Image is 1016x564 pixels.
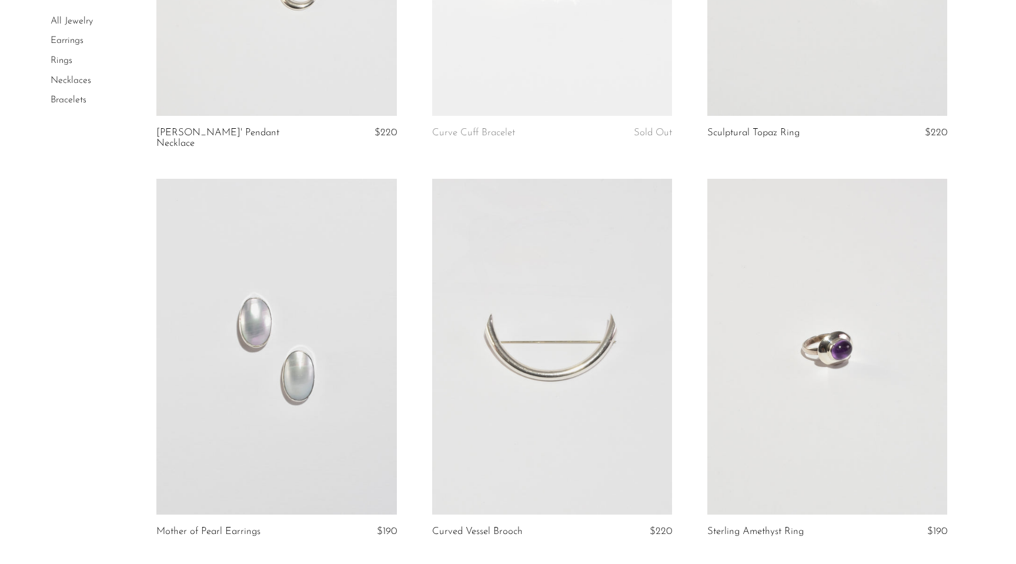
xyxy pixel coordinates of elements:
[51,76,91,85] a: Necklaces
[707,526,804,537] a: Sterling Amethyst Ring
[707,128,800,138] a: Sculptural Topaz Ring
[51,95,86,105] a: Bracelets
[925,128,947,138] span: $220
[156,526,260,537] a: Mother of Pearl Earrings
[432,526,523,537] a: Curved Vessel Brooch
[51,56,72,65] a: Rings
[927,526,947,536] span: $190
[375,128,397,138] span: $220
[51,36,83,46] a: Earrings
[156,128,317,149] a: [PERSON_NAME]' Pendant Necklace
[432,128,515,138] a: Curve Cuff Bracelet
[650,526,672,536] span: $220
[51,16,93,26] a: All Jewelry
[377,526,397,536] span: $190
[634,128,672,138] span: Sold Out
